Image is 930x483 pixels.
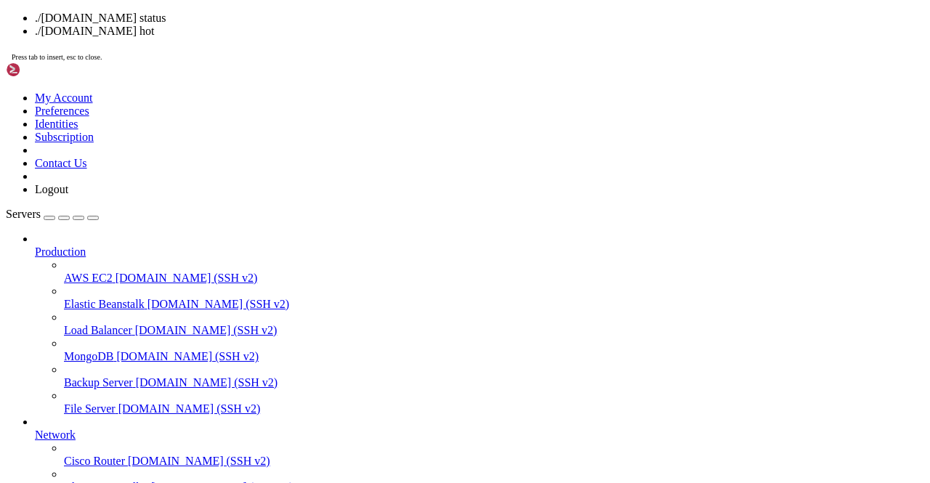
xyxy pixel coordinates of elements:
[64,389,924,415] li: File Server [DOMAIN_NAME] (SSH v2)
[35,25,924,38] li: ./[DOMAIN_NAME] hot
[64,376,924,389] a: Backup Server [DOMAIN_NAME] (SSH v2)
[64,272,113,284] span: AWS EC2
[118,402,261,415] span: [DOMAIN_NAME] (SSH v2)
[64,442,924,468] li: Cisco Router [DOMAIN_NAME] (SSH v2)
[136,376,278,389] span: [DOMAIN_NAME] (SSH v2)
[64,324,924,337] a: Load Balancer [DOMAIN_NAME] (SSH v2)
[64,402,924,415] a: File Server [DOMAIN_NAME] (SSH v2)
[35,131,94,143] a: Subscription
[6,100,740,107] x-row: This server is hosted by Contabo. If you have any questions or need help,
[64,298,924,311] a: Elastic Beanstalk [DOMAIN_NAME] (SSH v2)
[35,183,68,195] a: Logout
[6,64,740,71] x-row: | |__| (_) | .` | | |/ _ \| _ \ (_) |
[6,208,41,220] span: Servers
[64,298,145,310] span: Elastic Beanstalk
[35,92,93,104] a: My Account
[35,245,86,258] span: Production
[35,105,89,117] a: Preferences
[64,324,132,336] span: Load Balancer
[6,57,740,64] x-row: | | / _ \| \| |_ _/ \ | _ )/ _ \
[64,337,924,363] li: MongoDB [DOMAIN_NAME] (SSH v2)
[6,71,740,78] x-row: \____\___/|_|\_| |_/_/ \_|___/\___/
[64,455,125,467] span: Cisco Router
[35,429,924,442] a: Network
[35,118,78,130] a: Identities
[6,208,99,220] a: Servers
[35,12,924,25] li: ./[DOMAIN_NAME] status
[64,285,924,311] li: Elastic Beanstalk [DOMAIN_NAME] (SSH v2)
[64,363,924,389] li: Backup Server [DOMAIN_NAME] (SSH v2)
[128,455,270,467] span: [DOMAIN_NAME] (SSH v2)
[64,455,924,468] a: Cisco Router [DOMAIN_NAME] (SSH v2)
[6,62,89,77] img: Shellngn
[35,245,924,259] a: Production
[64,376,133,389] span: Backup Server
[6,137,740,144] x-row: root@6b3795e4e8cc:/usr/src/app# ./
[6,107,740,115] x-row: please don't hesitate to contact us at [EMAIL_ADDRESS][DOMAIN_NAME].
[6,122,740,129] x-row: Last login: [DATE] from [TECHNICAL_ID]
[147,298,290,310] span: [DOMAIN_NAME] (SSH v2)
[6,20,740,28] x-row: * Documentation: [URL][DOMAIN_NAME]
[35,157,87,169] a: Contact Us
[64,350,924,363] a: MongoDB [DOMAIN_NAME] (SSH v2)
[6,42,740,49] x-row: _____
[135,324,278,336] span: [DOMAIN_NAME] (SSH v2)
[6,35,740,42] x-row: * Support: [URL][DOMAIN_NAME]
[6,49,740,57] x-row: / ___/___ _ _ _____ _ ___ ___
[116,272,258,284] span: [DOMAIN_NAME] (SSH v2)
[6,129,740,137] x-row: root@vmi2598811:~# docker exec -it telegram-claim-bot /bin/bash
[6,6,740,13] x-row: Welcome to Ubuntu 22.04.5 LTS (GNU/Linux 5.15.0-25-generic x86_64)
[116,350,259,362] span: [DOMAIN_NAME] (SSH v2)
[6,86,740,93] x-row: Welcome!
[12,53,102,61] span: Press tab to insert, esc to close.
[6,28,740,35] x-row: * Management: [URL][DOMAIN_NAME]
[64,311,924,337] li: Load Balancer [DOMAIN_NAME] (SSH v2)
[64,259,924,285] li: AWS EC2 [DOMAIN_NAME] (SSH v2)
[139,137,143,144] div: (34, 18)
[64,402,116,415] span: File Server
[35,232,924,415] li: Production
[64,272,924,285] a: AWS EC2 [DOMAIN_NAME] (SSH v2)
[35,429,76,441] span: Network
[64,350,113,362] span: MongoDB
